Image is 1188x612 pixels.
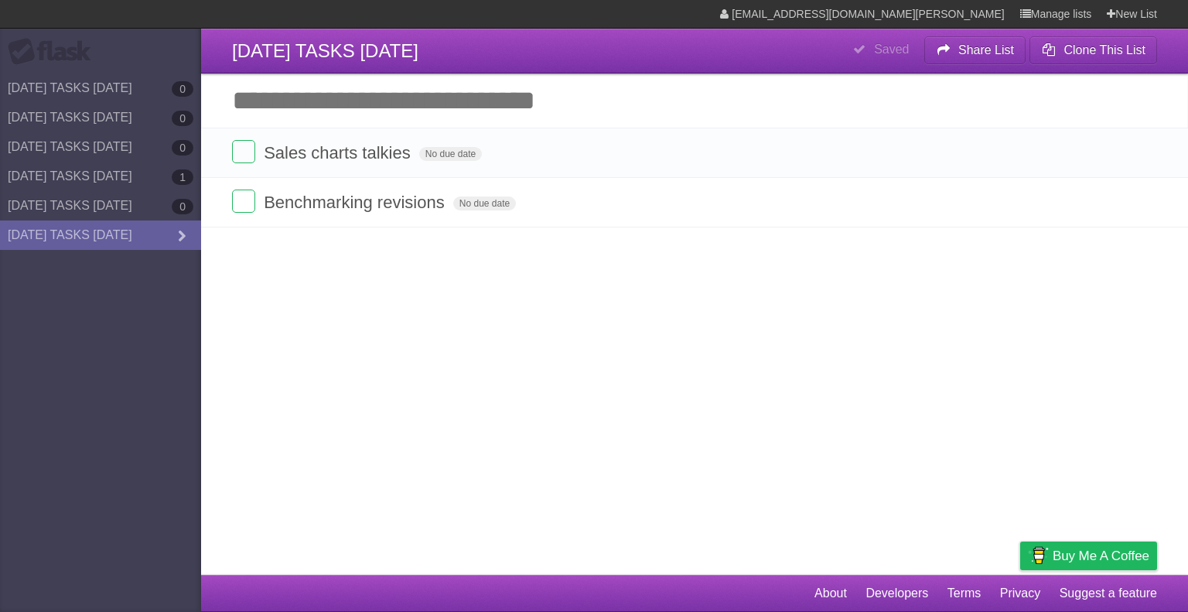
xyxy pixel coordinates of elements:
b: 0 [172,199,193,214]
img: Buy me a coffee [1028,542,1049,569]
label: Done [232,190,255,213]
button: Clone This List [1029,36,1157,64]
label: Done [232,140,255,163]
b: 0 [172,111,193,126]
b: Clone This List [1063,43,1145,56]
b: 1 [172,169,193,185]
span: Sales charts talkies [264,143,415,162]
a: Privacy [1000,579,1040,608]
button: Share List [924,36,1026,64]
b: 0 [172,81,193,97]
b: 0 [172,140,193,156]
span: Buy me a coffee [1053,542,1149,569]
div: Flask [8,38,101,66]
span: Benchmarking revisions [264,193,449,212]
span: No due date [419,147,482,161]
a: Suggest a feature [1060,579,1157,608]
b: Saved [874,43,909,56]
a: Buy me a coffee [1020,542,1157,570]
span: No due date [453,197,516,210]
a: About [814,579,847,608]
a: Terms [947,579,981,608]
b: Share List [958,43,1014,56]
span: [DATE] TASKS [DATE] [232,40,418,61]
a: Developers [865,579,928,608]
